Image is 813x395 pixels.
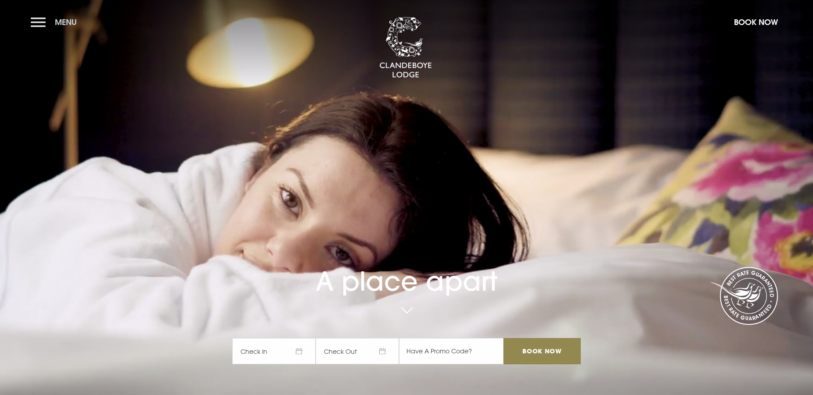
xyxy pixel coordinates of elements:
[399,338,504,364] input: Have A Promo Code?
[504,338,581,364] input: Book Now
[730,13,782,32] button: Book Now
[55,17,77,27] span: Menu
[232,338,316,364] span: Check In
[232,242,581,297] h1: A place apart
[379,17,432,78] img: Clandeboye Lodge
[31,13,81,32] button: Menu
[316,338,399,364] span: Check Out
